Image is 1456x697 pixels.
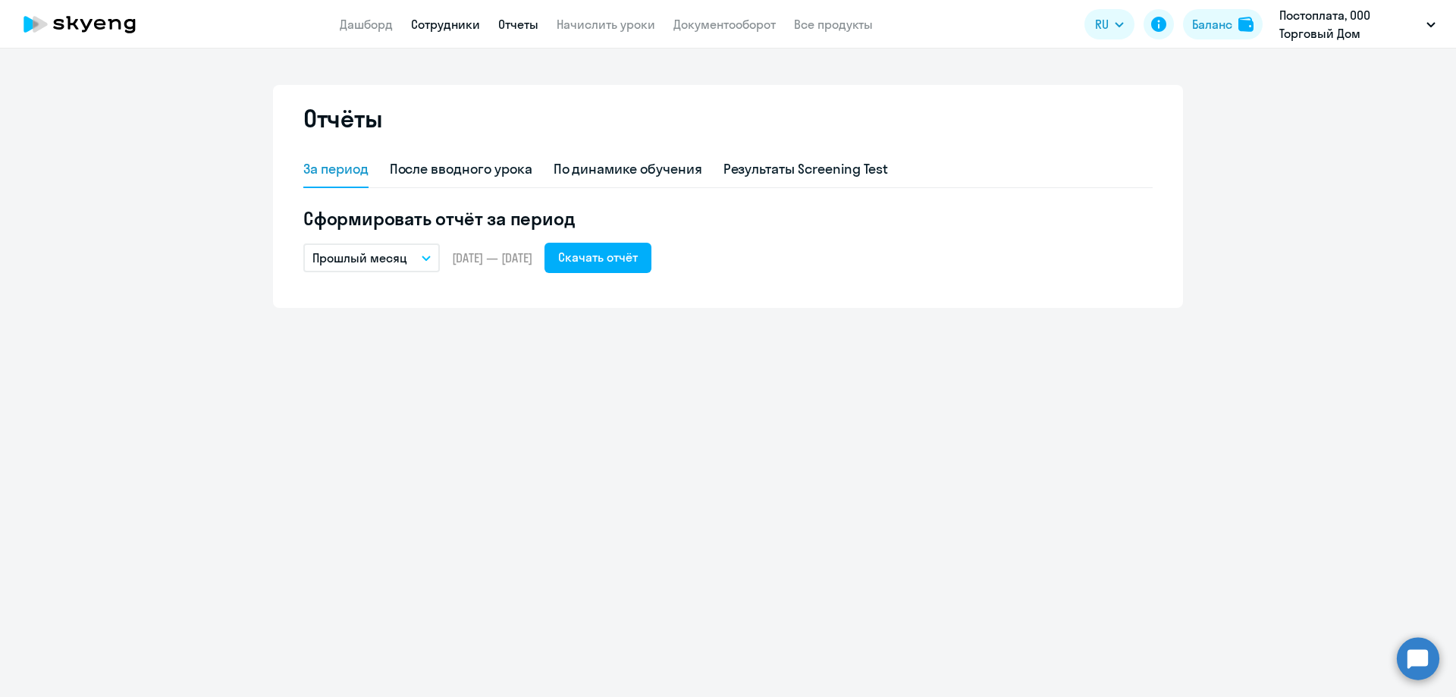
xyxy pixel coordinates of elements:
button: Постоплата, ООО Торговый Дом "МОРОЗКО" [1272,6,1443,42]
p: Постоплата, ООО Торговый Дом "МОРОЗКО" [1279,6,1420,42]
div: Баланс [1192,15,1232,33]
p: Прошлый месяц [312,249,407,267]
a: Документооборот [673,17,776,32]
button: Балансbalance [1183,9,1263,39]
span: RU [1095,15,1109,33]
button: RU [1084,9,1134,39]
div: За период [303,159,369,179]
div: Результаты Screening Test [723,159,889,179]
a: Все продукты [794,17,873,32]
a: Дашборд [340,17,393,32]
h5: Сформировать отчёт за период [303,206,1153,231]
div: Скачать отчёт [558,248,638,266]
a: Начислить уроки [557,17,655,32]
a: Сотрудники [411,17,480,32]
h2: Отчёты [303,103,382,133]
button: Скачать отчёт [544,243,651,273]
button: Прошлый месяц [303,243,440,272]
img: balance [1238,17,1254,32]
div: После вводного урока [390,159,532,179]
a: Отчеты [498,17,538,32]
span: [DATE] — [DATE] [452,250,532,266]
div: По динамике обучения [554,159,702,179]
